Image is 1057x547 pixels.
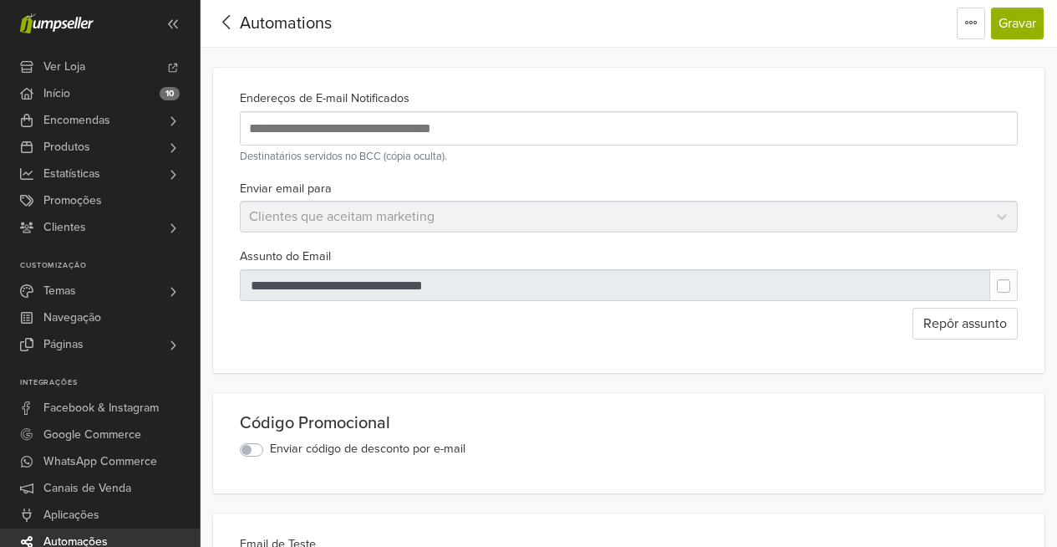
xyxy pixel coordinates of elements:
[20,261,200,271] p: Customização
[43,475,131,502] span: Canais de Venda
[155,202,623,238] p: Temos boas notícias! O produto que estavas à espera, , está novamente disponível.
[43,331,84,358] span: Páginas
[240,149,1018,165] small: Destinatários servidos no BCC (cópia oculta).
[43,395,159,422] span: Facebook & Instagram
[160,87,180,100] span: 10
[43,214,86,241] span: Clientes
[240,89,409,108] label: Endereços de E-mail Notificados
[314,439,465,459] p: Playadito (500gr)
[314,280,465,431] img: Playadito (500gr)
[439,204,533,217] strong: Playadito (500gr)
[155,176,623,194] p: Olá,
[306,50,473,143] img: lapulperia_final.png
[43,54,85,80] span: Ver Loja
[43,278,76,304] span: Temas
[43,502,99,529] span: Aplicações
[43,134,90,161] span: Produtos
[240,248,331,266] label: Assunto do Email
[314,469,343,483] strong: €6,00
[43,187,102,214] span: Promoções
[270,440,465,458] label: Enviar código de desconto por e-mail
[991,8,1044,39] button: Gravar
[155,246,623,263] p: Aja rápido e garanta o seu antes que esgote novamente!
[240,13,332,33] span: Automations
[240,180,332,198] label: Enviar email para
[43,80,70,107] span: Início
[912,308,1018,340] button: Repôr assunto
[20,378,200,388] p: Integrações
[43,422,141,448] span: Google Commerce
[43,304,101,331] span: Navegação
[43,161,100,187] span: Estatísticas
[43,107,110,134] span: Encomendas
[240,413,1018,433] div: Código Promocional
[43,448,157,475] span: WhatsApp Commerce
